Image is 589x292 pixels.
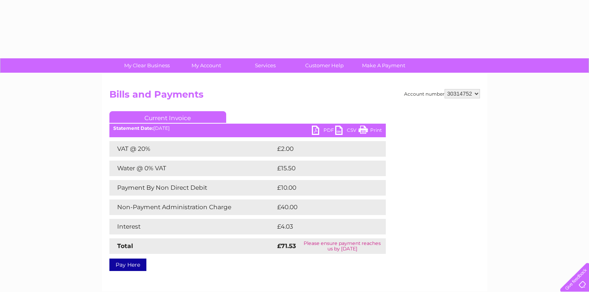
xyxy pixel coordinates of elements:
[174,58,238,73] a: My Account
[109,219,275,234] td: Interest
[113,125,153,131] b: Statement Date:
[233,58,297,73] a: Services
[277,242,296,250] strong: £71.53
[275,161,369,176] td: £15.50
[117,242,133,250] strong: Total
[115,58,179,73] a: My Clear Business
[275,219,367,234] td: £4.03
[275,141,368,157] td: £2.00
[352,58,416,73] a: Make A Payment
[109,89,480,104] h2: Bills and Payments
[109,259,146,271] a: Pay Here
[109,126,386,131] div: [DATE]
[312,126,335,137] a: PDF
[359,126,382,137] a: Print
[299,238,385,254] td: Please ensure payment reaches us by [DATE]
[404,89,480,98] div: Account number
[275,180,370,196] td: £10.00
[109,161,275,176] td: Water @ 0% VAT
[292,58,357,73] a: Customer Help
[109,199,275,215] td: Non-Payment Administration Charge
[109,141,275,157] td: VAT @ 20%
[335,126,359,137] a: CSV
[109,180,275,196] td: Payment By Non Direct Debit
[109,111,226,123] a: Current Invoice
[275,199,371,215] td: £40.00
